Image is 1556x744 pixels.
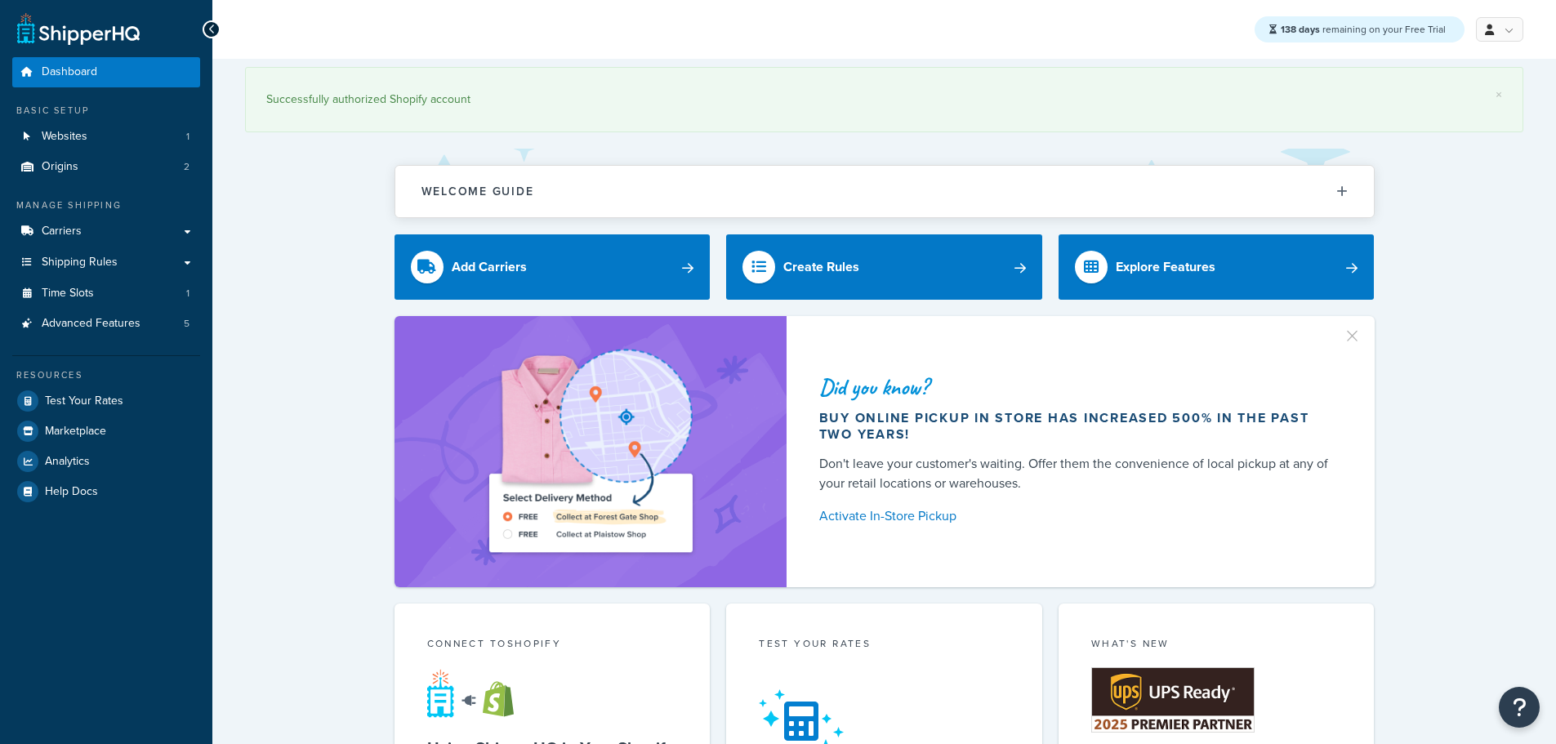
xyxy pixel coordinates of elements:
[184,317,189,331] span: 5
[12,247,200,278] a: Shipping Rules
[395,234,711,300] a: Add Carriers
[427,636,678,655] div: Connect to Shopify
[819,505,1335,528] a: Activate In-Store Pickup
[12,57,200,87] a: Dashboard
[421,185,534,198] h2: Welcome Guide
[42,225,82,238] span: Carriers
[12,447,200,476] a: Analytics
[266,88,1502,111] div: Successfully authorized Shopify account
[12,309,200,339] li: Advanced Features
[45,455,90,469] span: Analytics
[1059,234,1375,300] a: Explore Features
[12,122,200,152] li: Websites
[443,341,738,563] img: ad-shirt-map-b0359fc47e01cab431d101c4b569394f6a03f54285957d908178d52f29eb9668.png
[12,122,200,152] a: Websites1
[819,376,1335,399] div: Did you know?
[12,386,200,416] a: Test Your Rates
[12,278,200,309] li: Time Slots
[759,636,1010,655] div: Test your rates
[12,152,200,182] a: Origins2
[1091,636,1342,655] div: What's New
[12,278,200,309] a: Time Slots1
[12,368,200,382] div: Resources
[12,198,200,212] div: Manage Shipping
[45,425,106,439] span: Marketplace
[45,394,123,408] span: Test Your Rates
[42,317,140,331] span: Advanced Features
[1499,687,1540,728] button: Open Resource Center
[45,485,98,499] span: Help Docs
[42,287,94,301] span: Time Slots
[12,104,200,118] div: Basic Setup
[42,160,78,174] span: Origins
[819,454,1335,493] div: Don't leave your customer's waiting. Offer them the convenience of local pickup at any of your re...
[12,152,200,182] li: Origins
[12,216,200,247] a: Carriers
[12,477,200,506] a: Help Docs
[1281,22,1320,37] strong: 138 days
[186,130,189,144] span: 1
[42,65,97,79] span: Dashboard
[395,166,1374,217] button: Welcome Guide
[1496,88,1502,101] a: ×
[184,160,189,174] span: 2
[427,669,529,718] img: connect-shq-shopify-9b9a8c5a.svg
[12,309,200,339] a: Advanced Features5
[726,234,1042,300] a: Create Rules
[452,256,527,278] div: Add Carriers
[1281,22,1446,37] span: remaining on your Free Trial
[42,130,87,144] span: Websites
[819,410,1335,443] div: Buy online pickup in store has increased 500% in the past two years!
[186,287,189,301] span: 1
[42,256,118,270] span: Shipping Rules
[12,417,200,446] a: Marketplace
[783,256,859,278] div: Create Rules
[1116,256,1215,278] div: Explore Features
